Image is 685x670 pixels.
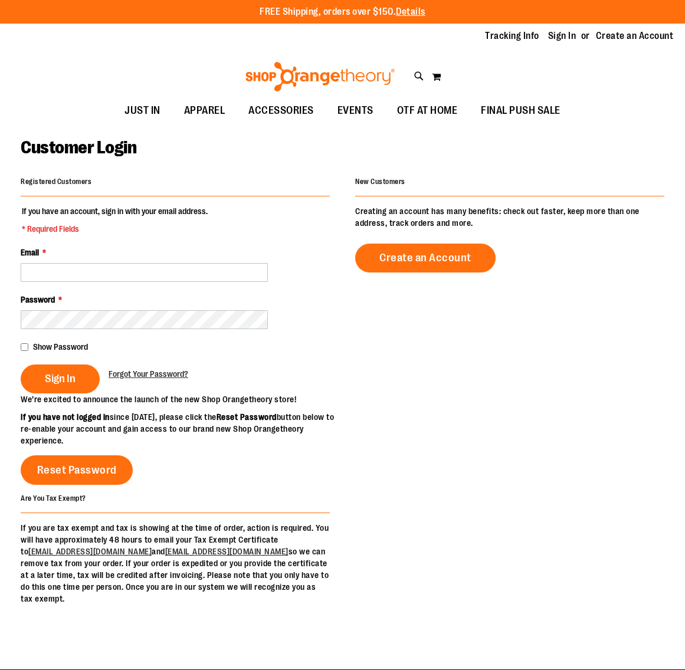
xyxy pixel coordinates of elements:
span: JUST IN [124,97,160,124]
strong: If you have not logged in [21,412,110,422]
legend: If you have an account, sign in with your email address. [21,205,209,235]
a: APPAREL [172,97,237,124]
a: ACCESSORIES [237,97,326,124]
a: [EMAIL_ADDRESS][DOMAIN_NAME] [28,547,152,556]
a: Create an Account [596,29,674,42]
a: OTF AT HOME [385,97,470,124]
button: Sign In [21,364,100,393]
p: If you are tax exempt and tax is showing at the time of order, action is required. You will have ... [21,522,330,605]
a: JUST IN [113,97,172,124]
span: Show Password [33,342,88,352]
span: Customer Login [21,137,136,157]
a: [EMAIL_ADDRESS][DOMAIN_NAME] [165,547,289,556]
span: Password [21,295,55,304]
span: FINAL PUSH SALE [481,97,561,124]
a: FINAL PUSH SALE [469,97,572,124]
p: FREE Shipping, orders over $150. [260,5,425,19]
span: Create an Account [379,251,471,264]
a: Tracking Info [485,29,539,42]
img: Shop Orangetheory [244,62,396,91]
strong: Are You Tax Exempt? [21,494,86,503]
strong: New Customers [355,178,405,186]
span: Sign In [45,372,76,385]
a: Create an Account [355,244,496,272]
strong: Reset Password [217,412,277,422]
a: Details [396,6,425,17]
span: OTF AT HOME [397,97,458,124]
span: * Required Fields [22,223,208,235]
span: Forgot Your Password? [109,369,188,379]
a: Reset Password [21,455,133,485]
p: Creating an account has many benefits: check out faster, keep more than one address, track orders... [355,205,664,229]
p: We’re excited to announce the launch of the new Shop Orangetheory store! [21,393,343,405]
span: EVENTS [337,97,373,124]
a: Sign In [548,29,576,42]
a: EVENTS [326,97,385,124]
p: since [DATE], please click the button below to re-enable your account and gain access to our bran... [21,411,343,446]
span: APPAREL [184,97,225,124]
span: Email [21,248,39,257]
span: ACCESSORIES [248,97,314,124]
span: Reset Password [37,464,117,477]
a: Forgot Your Password? [109,368,188,380]
strong: Registered Customers [21,178,91,186]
